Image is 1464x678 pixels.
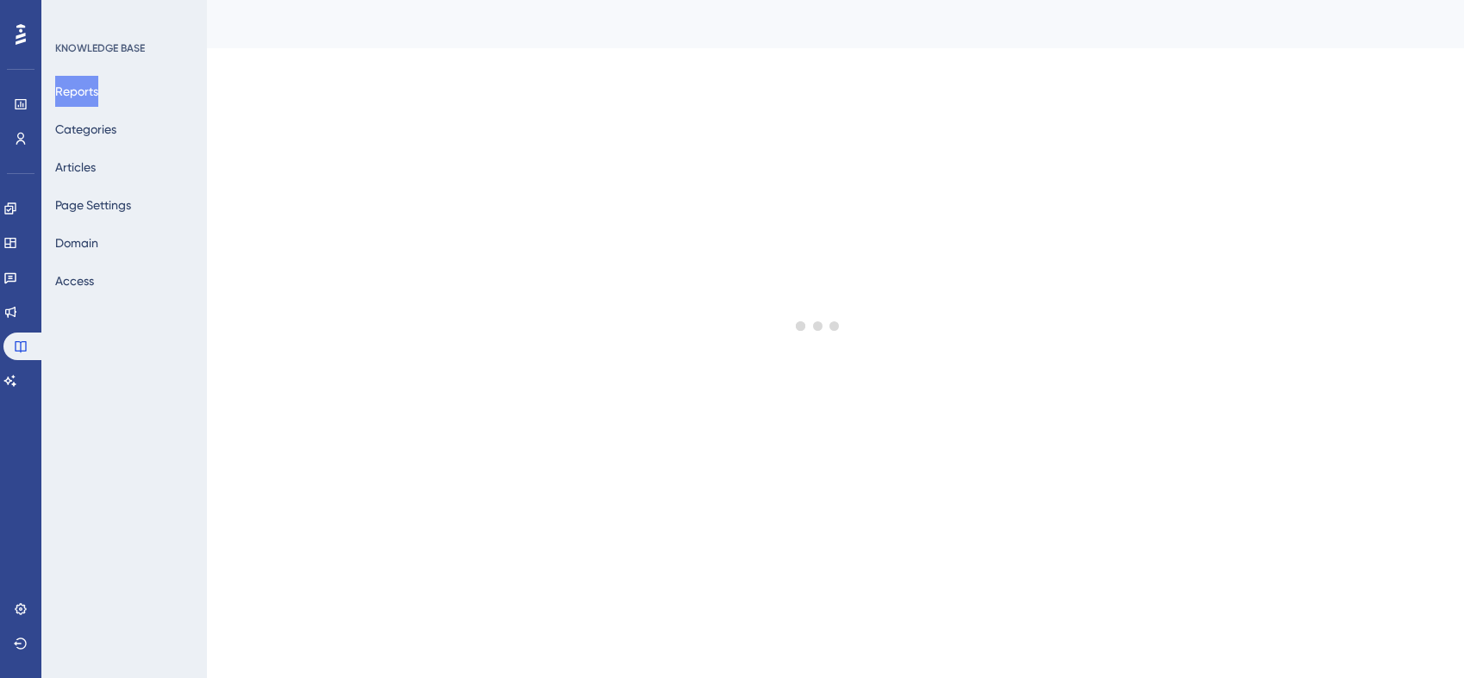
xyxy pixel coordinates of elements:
[55,41,145,55] div: KNOWLEDGE BASE
[55,227,98,258] button: Domain
[55,76,98,107] button: Reports
[55,152,96,183] button: Articles
[55,265,94,296] button: Access
[55,114,116,145] button: Categories
[55,190,131,221] button: Page Settings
